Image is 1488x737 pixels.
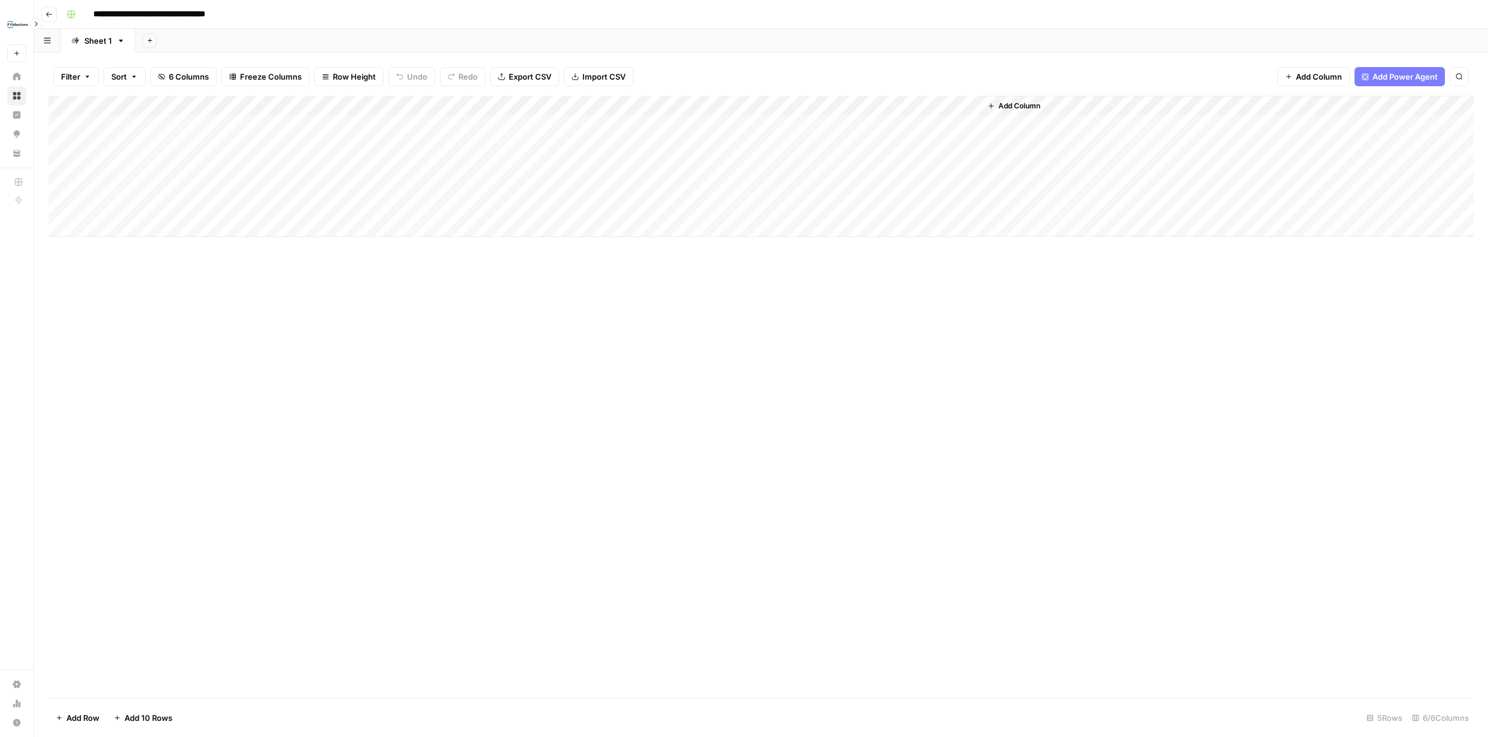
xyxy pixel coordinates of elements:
[169,71,209,83] span: 6 Columns
[7,14,29,35] img: FYidoctors Logo
[314,67,384,86] button: Row Height
[84,35,112,47] div: Sheet 1
[998,101,1040,111] span: Add Column
[7,125,26,144] a: Opportunities
[7,10,26,40] button: Workspace: FYidoctors
[48,708,107,727] button: Add Row
[111,71,127,83] span: Sort
[61,29,135,53] a: Sheet 1
[7,694,26,713] a: Usage
[124,712,172,724] span: Add 10 Rows
[104,67,145,86] button: Sort
[61,71,80,83] span: Filter
[7,713,26,732] button: Help + Support
[221,67,309,86] button: Freeze Columns
[1277,67,1350,86] button: Add Column
[240,71,302,83] span: Freeze Columns
[7,86,26,105] a: Browse
[388,67,435,86] button: Undo
[983,98,1045,114] button: Add Column
[150,67,217,86] button: 6 Columns
[333,71,376,83] span: Row Height
[7,675,26,694] a: Settings
[1355,67,1445,86] button: Add Power Agent
[407,71,427,83] span: Undo
[509,71,551,83] span: Export CSV
[1362,708,1407,727] div: 5 Rows
[53,67,99,86] button: Filter
[564,67,633,86] button: Import CSV
[1407,708,1474,727] div: 6/6 Columns
[582,71,625,83] span: Import CSV
[107,708,180,727] button: Add 10 Rows
[1296,71,1342,83] span: Add Column
[7,144,26,163] a: Your Data
[440,67,485,86] button: Redo
[7,67,26,86] a: Home
[66,712,99,724] span: Add Row
[1372,71,1438,83] span: Add Power Agent
[490,67,559,86] button: Export CSV
[458,71,478,83] span: Redo
[7,105,26,125] a: Insights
